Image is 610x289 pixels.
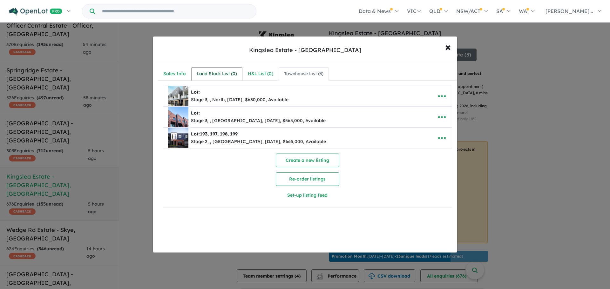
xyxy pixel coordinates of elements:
button: Re-order listings [276,172,339,186]
span: 193, 197, 198, 199 [200,131,238,137]
div: H&L List ( 0 ) [248,70,273,78]
input: Try estate name, suburb, builder or developer [96,4,255,18]
button: Set-up listing feed [235,188,380,202]
button: Create a new listing [276,154,339,167]
img: Kingslea%20Estate%20-%20Broadmeadows%20-%20Lot%20185___1753316445.jpg [168,86,188,106]
b: Lot: [191,89,200,95]
div: Townhouse List ( 3 ) [284,70,323,78]
b: Lot: [191,131,238,137]
div: Stage 2, , [GEOGRAPHIC_DATA], [DATE], $665,000, Available [191,138,326,146]
span: [PERSON_NAME]... [546,8,593,14]
img: Openlot PRO Logo White [9,8,62,16]
div: Land Stock List ( 0 ) [197,70,237,78]
div: Stage 3, , [GEOGRAPHIC_DATA], [DATE], $565,000, Available [191,117,326,125]
span: × [445,40,451,54]
img: Kingslea%20Estate%20-%20Broadmeadows%20-%20Lot%2016___1753316446.jpg [168,107,188,127]
img: Kingslea%20Estate%20-%20Broadmeadows%20-%20Lot%20193-%20197-%20198-%20199___1753316447.jpg [168,128,188,148]
div: Stage 3, , North, [DATE], $680,000, Available [191,96,288,104]
div: Sales Info [163,70,186,78]
b: Lot: [191,110,200,116]
div: Kingslea Estate - [GEOGRAPHIC_DATA] [249,46,361,54]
